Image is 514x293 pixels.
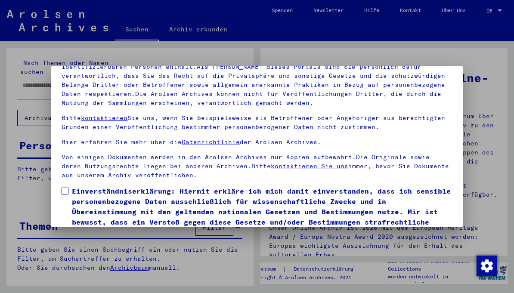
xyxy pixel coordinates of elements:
a: kontaktieren Sie uns [271,162,348,170]
p: Von einigen Dokumenten werden in den Arolsen Archives nur Kopien aufbewahrt.Die Originale sowie d... [62,153,452,180]
p: Hier erfahren Sie mehr über die der Arolsen Archives. [62,138,452,147]
img: Zustimmung ändern [477,256,497,276]
a: Datenrichtlinie [182,138,240,146]
a: kontaktieren [81,114,127,122]
p: Bitte Sie uns, wenn Sie beispielsweise als Betroffener oder Angehöriger aus berechtigten Gründen ... [62,114,452,132]
p: Bitte beachten Sie, dass dieses Portal über NS - Verfolgte sensible Daten zu identifizierten oder... [62,53,452,108]
span: Einverständniserklärung: Hiermit erkläre ich mich damit einverstanden, dass ich sensible personen... [72,186,452,237]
